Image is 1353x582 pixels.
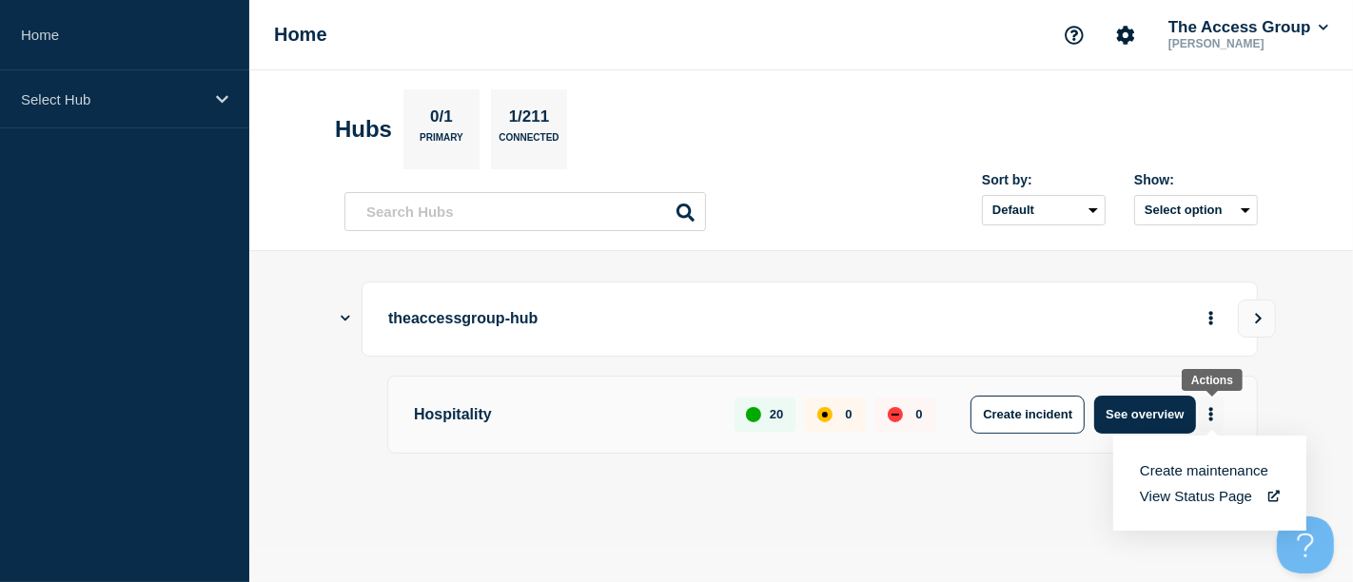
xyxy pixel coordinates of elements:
[414,396,713,434] p: Hospitality
[1094,396,1195,434] button: See overview
[1165,18,1332,37] button: The Access Group
[1134,195,1258,225] button: Select option
[341,312,350,326] button: Show Connected Hubs
[1277,516,1334,573] iframe: Help Scout Beacon - Open
[1165,37,1332,50] p: [PERSON_NAME]
[1134,172,1258,187] div: Show:
[1199,301,1224,337] button: More actions
[770,407,783,421] p: 20
[1199,397,1224,432] button: More actions
[420,132,463,152] p: Primary
[335,116,392,143] h2: Hubs
[388,301,914,337] p: theaccessgroup-hub
[1054,15,1094,55] button: Support
[423,107,461,132] p: 0/1
[982,195,1106,225] select: Sort by
[845,407,852,421] p: 0
[1191,374,1233,387] div: Actions
[1140,488,1280,504] a: View Status Page
[888,407,903,422] div: down
[817,407,833,422] div: affected
[344,192,706,231] input: Search Hubs
[1140,462,1268,478] button: Create maintenance
[746,407,761,422] div: up
[274,24,327,46] h1: Home
[982,172,1106,187] div: Sort by:
[499,132,559,152] p: Connected
[501,107,557,132] p: 1/211
[1106,15,1146,55] button: Account settings
[21,91,204,107] p: Select Hub
[971,396,1085,434] button: Create incident
[1238,300,1276,338] button: View
[915,407,922,421] p: 0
